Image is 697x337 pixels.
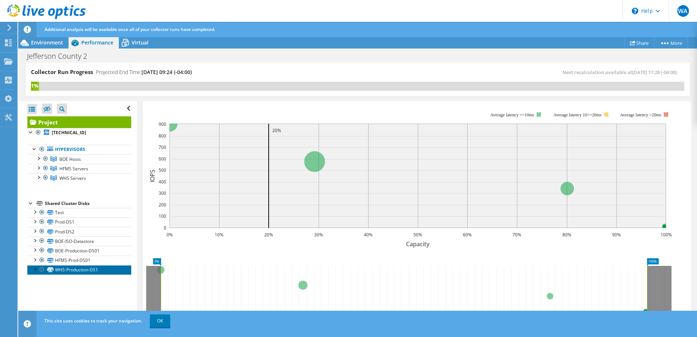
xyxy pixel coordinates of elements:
span: This site uses cookies to track your navigation. [44,318,142,324]
text: 40% [364,232,373,238]
span: WHS Servers [59,175,86,181]
text: 100 [159,213,166,219]
a: BOE Hosts [27,154,131,164]
b: [TECHNICAL_ID] [52,129,86,136]
text: 50% [413,232,422,238]
a: HFMS-Prod-DS01 [27,256,131,265]
text: 70% [513,232,521,238]
text: 0% [166,232,172,238]
text: 20% [272,127,281,133]
text: 30% [314,232,323,238]
a: More [654,37,688,49]
text: 700 [159,144,166,150]
text: 600 [159,156,166,162]
text: 10% [215,232,223,238]
span: Environment [31,39,63,46]
span: Next recalculation available at [562,69,681,75]
a: HFMS Servers [27,164,131,173]
text: 300 [159,190,166,196]
text: 80% [562,232,571,238]
text: 500 [159,167,166,173]
text: 200 [159,202,166,208]
a: [TECHNICAL_ID] [27,128,131,137]
h4: Projected End Time: [96,68,192,76]
text: 20% [264,232,273,238]
span: Virtual [132,39,148,46]
h1: Jefferson County 2 [24,52,98,60]
a: Test [27,208,131,217]
text: 400 [159,179,166,185]
a: Hypervisors [27,145,131,154]
span: WA [677,5,689,17]
tspan: Average latency <=10ms [490,112,534,117]
a: OK [150,314,170,328]
span: Performance [81,39,113,46]
span: HFMS Servers [59,166,88,172]
div: Shared Cluster Disks [45,199,131,208]
text: 90% [612,232,621,238]
span: Additional analysis will be available once all of your collector runs have completed. [44,26,215,32]
svg: \n [632,8,638,14]
text: 0 [164,225,166,231]
text: 60% [463,232,472,238]
a: BOE-Production-DS01 [27,246,131,255]
span: [DATE] 09:24 (-04:00) [141,69,192,75]
tspan: Average latency 10<=20ms [553,112,601,117]
a: Prod-DS2 [27,227,131,236]
text: IOPS [148,169,156,182]
a: BOE-ISO-Datastore [27,236,131,246]
a: Prod-DS1 [27,217,131,227]
text: 800 [159,133,166,139]
a: Project [27,116,131,128]
text: Capacity [406,240,430,248]
text: 900 [159,121,166,127]
a: WHS Servers [27,173,131,183]
text: Average latency >20ms [620,112,661,117]
span: BOE Hosts [59,156,81,162]
text: 100% [660,232,671,238]
a: WHS-Production-DS1 [27,265,131,275]
a: Share [624,37,654,49]
div: 1% [31,82,39,90]
span: [DATE] 17:28 (-04:00) [632,69,677,75]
